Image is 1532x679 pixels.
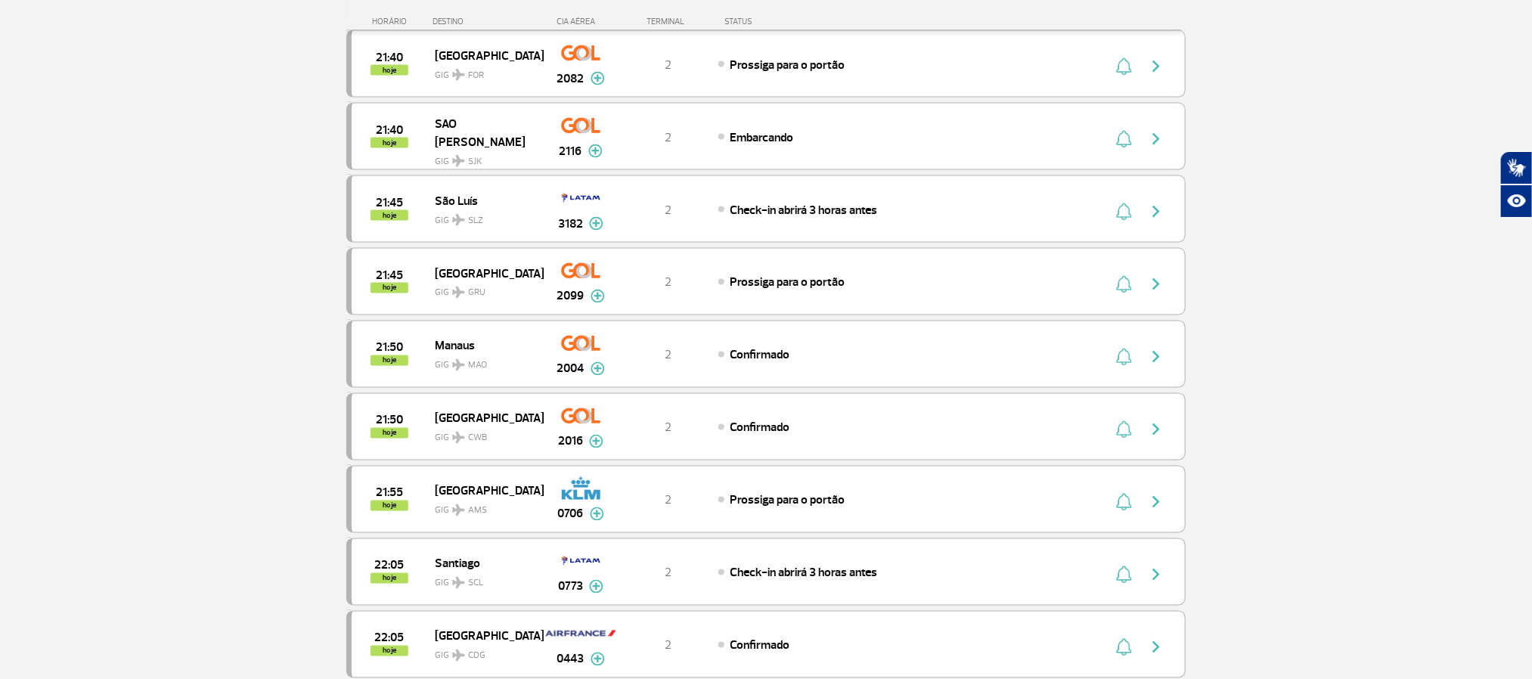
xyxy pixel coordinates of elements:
[468,287,485,300] span: GRU
[1116,348,1132,366] img: sino-painel-voo.svg
[435,263,532,283] span: [GEOGRAPHIC_DATA]
[665,203,671,218] span: 2
[1500,151,1532,218] div: Plugin de acessibilidade da Hand Talk.
[435,626,532,646] span: [GEOGRAPHIC_DATA]
[557,360,585,378] span: 2004
[1147,420,1165,439] img: seta-direita-painel-voo.svg
[375,633,405,643] span: 2025-09-29 22:05:00
[376,52,403,63] span: 2025-09-29 21:40:00
[435,423,532,445] span: GIG
[1147,348,1165,366] img: seta-direita-painel-voo.svg
[665,420,671,436] span: 2
[468,577,483,591] span: SCL
[591,653,605,666] img: mais-info-painel-voo.svg
[1116,638,1132,656] img: sino-painel-voo.svg
[435,408,532,428] span: [GEOGRAPHIC_DATA]
[376,488,403,498] span: 2025-09-29 21:55:00
[560,142,582,160] span: 2116
[435,278,532,300] span: GIG
[1500,151,1532,184] button: Abrir tradutor de língua de sinais.
[435,336,532,355] span: Manaus
[730,203,877,218] span: Check-in abrirá 3 horas antes
[1147,203,1165,221] img: seta-direita-painel-voo.svg
[591,290,605,303] img: mais-info-painel-voo.svg
[468,359,487,373] span: MAO
[376,125,403,135] span: 2025-09-29 21:40:00
[665,57,671,73] span: 2
[1147,57,1165,76] img: seta-direita-painel-voo.svg
[665,638,671,653] span: 2
[371,646,408,656] span: hoje
[452,287,465,299] img: destiny_airplane.svg
[543,17,619,26] div: CIA AÉREA
[468,504,487,518] span: AMS
[665,566,671,581] span: 2
[371,65,408,76] span: hoje
[468,69,484,82] span: FOR
[557,650,585,668] span: 0443
[435,481,532,501] span: [GEOGRAPHIC_DATA]
[558,433,583,451] span: 2016
[557,70,585,88] span: 2082
[1116,203,1132,221] img: sino-painel-voo.svg
[665,348,671,363] span: 2
[468,650,485,663] span: CDG
[435,60,532,82] span: GIG
[433,17,544,26] div: DESTINO
[452,214,465,226] img: destiny_airplane.svg
[468,432,487,445] span: CWB
[452,432,465,444] img: destiny_airplane.svg
[452,69,465,81] img: destiny_airplane.svg
[1116,57,1132,76] img: sino-painel-voo.svg
[730,566,877,581] span: Check-in abrirá 3 horas antes
[558,505,584,523] span: 0706
[589,435,603,448] img: mais-info-painel-voo.svg
[557,287,585,305] span: 2099
[371,428,408,439] span: hoje
[371,210,408,221] span: hoje
[619,17,717,26] div: TERMINAL
[1116,275,1132,293] img: sino-painel-voo.svg
[730,348,789,363] span: Confirmado
[588,144,603,158] img: mais-info-painel-voo.svg
[435,496,532,518] span: GIG
[435,191,532,210] span: São Luís
[589,580,603,594] img: mais-info-painel-voo.svg
[1147,638,1165,656] img: seta-direita-painel-voo.svg
[1147,275,1165,293] img: seta-direita-painel-voo.svg
[435,147,532,169] span: GIG
[435,45,532,65] span: [GEOGRAPHIC_DATA]
[376,343,403,353] span: 2025-09-29 21:50:00
[468,214,483,228] span: SLZ
[730,57,845,73] span: Prossiga para o portão
[371,355,408,366] span: hoje
[371,573,408,584] span: hoje
[665,275,671,290] span: 2
[589,217,603,231] img: mais-info-painel-voo.svg
[730,638,789,653] span: Confirmado
[435,569,532,591] span: GIG
[351,17,433,26] div: HORÁRIO
[435,113,532,151] span: SAO [PERSON_NAME]
[435,206,532,228] span: GIG
[1116,130,1132,148] img: sino-painel-voo.svg
[558,215,583,233] span: 3182
[717,17,840,26] div: STATUS
[1116,566,1132,584] img: sino-painel-voo.svg
[558,578,583,596] span: 0773
[665,130,671,145] span: 2
[371,283,408,293] span: hoje
[591,72,605,85] img: mais-info-painel-voo.svg
[730,275,845,290] span: Prossiga para o portão
[590,507,604,521] img: mais-info-painel-voo.svg
[730,493,845,508] span: Prossiga para o portão
[376,197,403,208] span: 2025-09-29 21:45:00
[376,415,403,426] span: 2025-09-29 21:50:00
[1147,566,1165,584] img: seta-direita-painel-voo.svg
[665,493,671,508] span: 2
[435,553,532,573] span: Santiago
[468,155,482,169] span: SJK
[375,560,405,571] span: 2025-09-29 22:05:00
[452,650,465,662] img: destiny_airplane.svg
[1147,493,1165,511] img: seta-direita-painel-voo.svg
